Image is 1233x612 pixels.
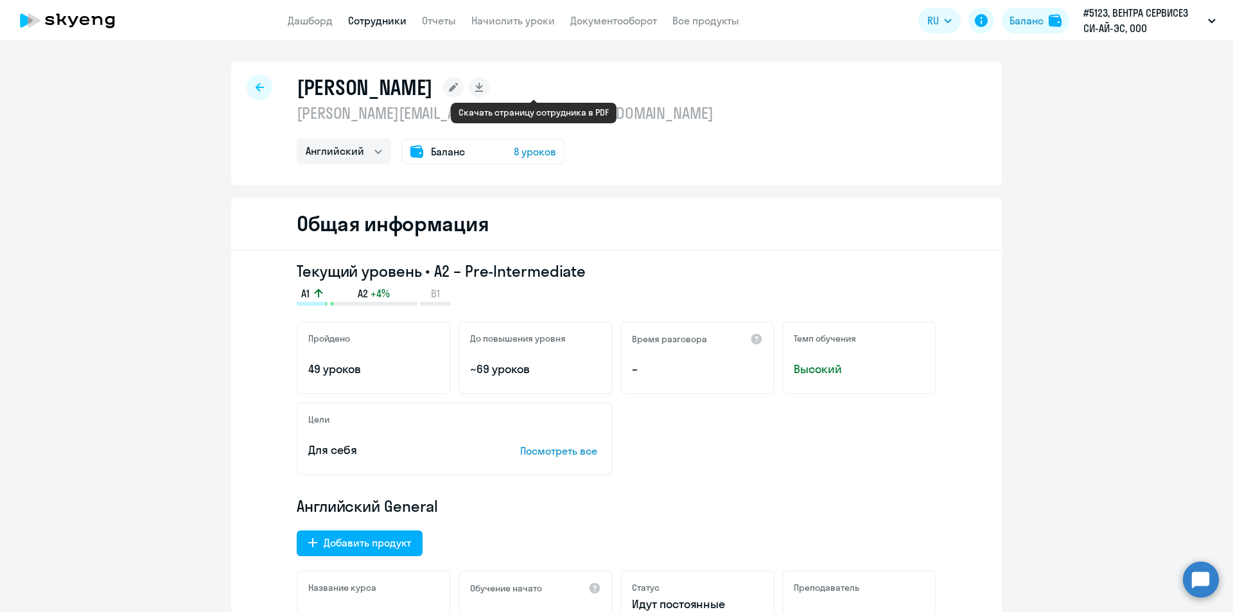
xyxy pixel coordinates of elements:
[470,333,566,344] h5: До повышения уровня
[324,535,411,550] div: Добавить продукт
[672,14,739,27] a: Все продукты
[470,361,601,378] p: ~69 уроков
[794,582,859,593] h5: Преподаватель
[1002,8,1069,33] button: Балансbalance
[297,496,438,516] span: Английский General
[632,333,707,345] h5: Время разговора
[297,103,713,123] p: [PERSON_NAME][EMAIL_ADDRESS][PERSON_NAME][DOMAIN_NAME]
[794,333,856,344] h5: Темп обучения
[1049,14,1062,27] img: balance
[308,442,480,459] p: Для себя
[632,582,660,593] h5: Статус
[297,74,433,100] h1: [PERSON_NAME]
[927,13,939,28] span: RU
[459,107,609,118] div: Скачать страницу сотрудника в PDF
[371,286,390,301] span: +4%
[308,361,439,378] p: 49 уроков
[431,286,440,301] span: B1
[471,14,555,27] a: Начислить уроки
[308,582,376,593] h5: Название курса
[514,144,556,159] span: 8 уроков
[301,286,310,301] span: A1
[1077,5,1222,36] button: #5123, ВЕНТРА СЕРВИСЕЗ СИ-АЙ-ЭС, ООО
[431,144,465,159] span: Баланс
[297,530,423,556] button: Добавить продукт
[470,582,542,594] h5: Обучение начато
[348,14,407,27] a: Сотрудники
[308,414,329,425] h5: Цели
[358,286,368,301] span: A2
[794,361,925,378] span: Высокий
[1083,5,1203,36] p: #5123, ВЕНТРА СЕРВИСЕЗ СИ-АЙ-ЭС, ООО
[520,443,601,459] p: Посмотреть все
[297,261,936,281] h3: Текущий уровень • A2 – Pre-Intermediate
[1010,13,1044,28] div: Баланс
[288,14,333,27] a: Дашборд
[308,333,350,344] h5: Пройдено
[632,361,763,378] p: –
[422,14,456,27] a: Отчеты
[918,8,961,33] button: RU
[297,211,489,236] h2: Общая информация
[570,14,657,27] a: Документооборот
